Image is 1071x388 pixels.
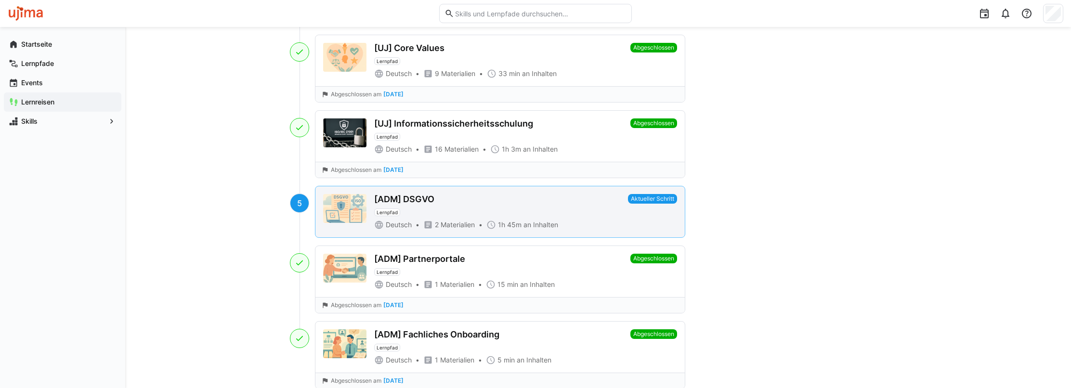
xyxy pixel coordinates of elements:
span: 16 Materialien [435,144,479,154]
span: 33 min an Inhalten [498,69,557,78]
div: 5 [290,194,309,213]
span: 1h 3m an Inhalten [502,144,558,154]
span: Abgeschlossen [630,329,677,339]
img: [ADM] Partnerportale [323,254,366,283]
span: Abgeschlossen [630,43,677,52]
span: Deutsch [386,69,412,78]
span: Abgeschlossen am [331,166,381,174]
span: 15 min an Inhalten [497,280,555,289]
span: Aktueller Schritt [628,194,677,204]
img: [UJ] Core Values [323,43,366,72]
span: Lernpfad [377,345,398,350]
span: Lernpfad [377,58,398,64]
img: [ADM] DSGVO [323,194,366,223]
span: Abgeschlossen am [331,91,381,98]
span: [DATE] [383,91,404,98]
div: [ADM] DSGVO [374,194,434,205]
span: 9 Materialien [435,69,475,78]
span: [DATE] [383,167,404,173]
span: Abgeschlossen [630,254,677,263]
span: Abgeschlossen am [331,301,381,309]
img: [ADM] Fachliches Onboarding [323,329,366,358]
div: [UJ] Core Values [374,43,444,53]
img: [UJ] Informationssicherheitsschulung [323,118,366,147]
span: Lernpfad [377,134,398,140]
span: Lernpfad [377,269,398,275]
span: Abgeschlossen [630,118,677,128]
span: 1 Materialien [435,355,474,365]
span: Deutsch [386,280,412,289]
span: Lernpfad [377,209,398,215]
span: [DATE] [383,377,404,384]
span: [DATE] [383,302,404,309]
span: Abgeschlossen am [331,377,381,385]
span: 2 Materialien [435,220,475,230]
span: 1h 45m an Inhalten [498,220,558,230]
input: Skills und Lernpfade durchsuchen… [454,9,627,18]
span: Deutsch [386,220,412,230]
span: 5 min an Inhalten [497,355,551,365]
span: Deutsch [386,355,412,365]
span: Deutsch [386,144,412,154]
div: [ADM] Partnerportale [374,254,465,264]
span: 1 Materialien [435,280,474,289]
div: [UJ] Informationssicherheitsschulung [374,118,533,129]
div: [ADM] Fachliches Onboarding [374,329,499,340]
